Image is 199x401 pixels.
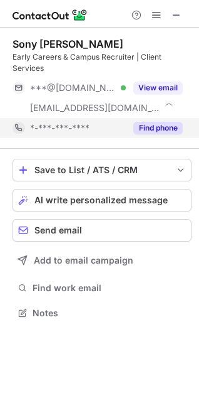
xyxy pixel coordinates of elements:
[34,255,133,265] span: Add to email campaign
[13,159,191,181] button: save-profile-one-click
[13,279,191,297] button: Find work email
[133,122,183,134] button: Reveal Button
[13,51,191,74] div: Early Careers & Campus Recruiter | Client Services
[13,8,88,23] img: ContactOut v5.3.10
[133,82,183,94] button: Reveal Button
[13,219,191,242] button: Send email
[13,38,123,50] div: Sony [PERSON_NAME]
[13,304,191,322] button: Notes
[34,165,170,175] div: Save to List / ATS / CRM
[33,307,186,319] span: Notes
[34,195,168,205] span: AI write personalized message
[33,282,186,294] span: Find work email
[13,249,191,272] button: Add to email campaign
[34,225,82,235] span: Send email
[13,189,191,211] button: AI write personalized message
[30,82,116,94] span: ***@[DOMAIN_NAME]
[30,102,160,114] span: [EMAIL_ADDRESS][DOMAIN_NAME]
